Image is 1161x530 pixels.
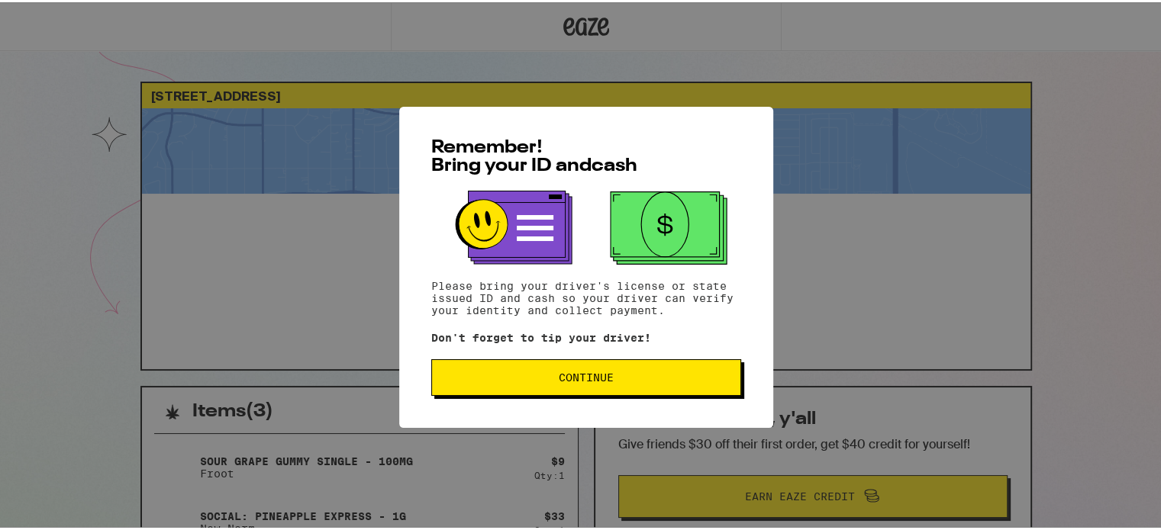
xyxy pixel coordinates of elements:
[9,11,110,23] span: Hi. Need any help?
[431,357,741,393] button: Continue
[559,370,614,381] span: Continue
[431,137,637,173] span: Remember! Bring your ID and cash
[431,278,741,314] p: Please bring your driver's license or state issued ID and cash so your driver can verify your ide...
[431,329,741,342] p: Don't forget to tip your driver!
